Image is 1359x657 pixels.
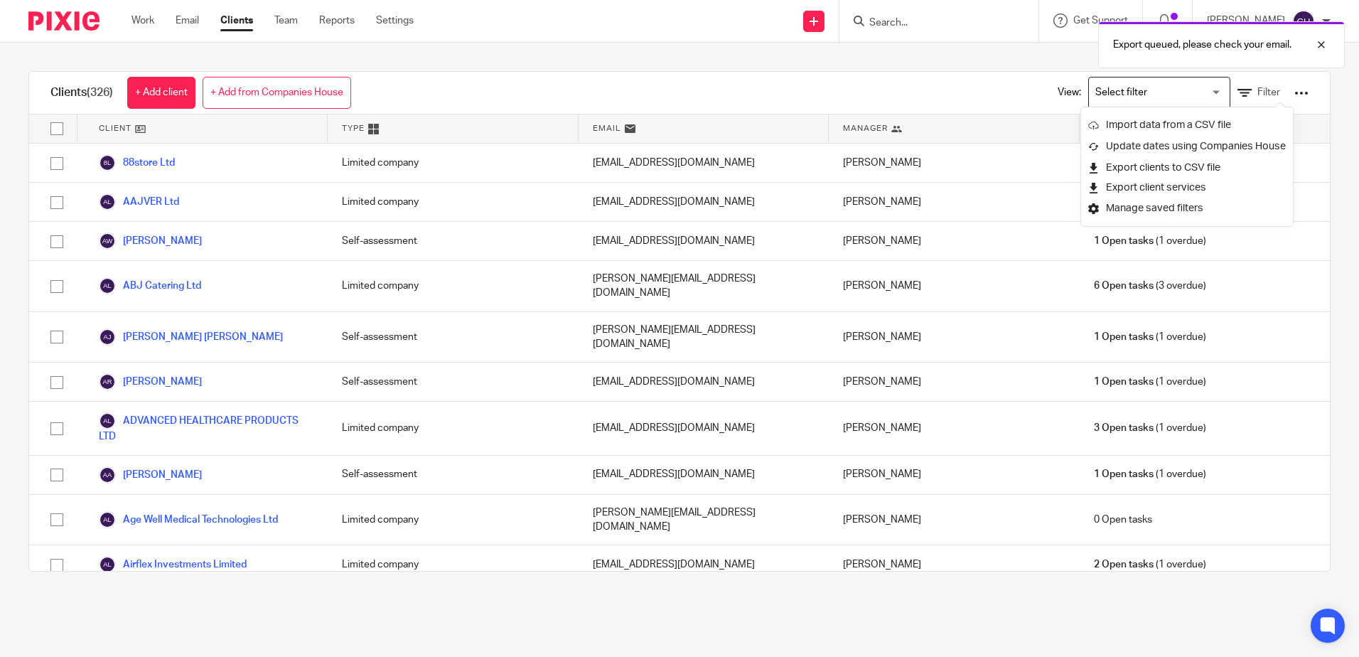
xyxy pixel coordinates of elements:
div: View: [1036,72,1309,114]
span: Manager [843,122,888,134]
div: [EMAIL_ADDRESS][DOMAIN_NAME] [579,183,829,221]
img: svg%3E [99,556,116,573]
span: 0 Open tasks [1094,513,1152,527]
div: [PERSON_NAME] [829,363,1079,401]
span: 1 Open tasks [1094,375,1154,389]
div: Self-assessment [328,312,578,363]
div: Self-assessment [328,456,578,494]
div: Self-assessment [328,222,578,260]
span: (1 overdue) [1094,330,1206,344]
a: [PERSON_NAME] [99,233,202,250]
div: Limited company [328,545,578,584]
div: [PERSON_NAME] [829,495,1079,545]
span: Email [593,122,621,134]
a: Team [274,14,298,28]
span: (1 overdue) [1094,375,1206,389]
img: Pixie [28,11,100,31]
img: svg%3E [99,466,116,484]
a: Export clients to CSV file [1088,157,1286,178]
input: Select all [43,115,70,142]
img: svg%3E [99,511,116,528]
span: Filter [1257,87,1280,97]
p: Export queued, please check your email. [1113,38,1291,52]
div: Limited company [328,144,578,182]
img: svg%3E [99,412,116,429]
a: Email [176,14,199,28]
span: Type [342,122,365,134]
span: 1 Open tasks [1094,234,1154,248]
span: Client [99,122,131,134]
img: svg%3E [1292,10,1315,33]
span: (3 overdue) [1094,279,1206,293]
h1: Clients [50,85,113,100]
div: [EMAIL_ADDRESS][DOMAIN_NAME] [579,456,829,494]
div: Limited company [328,402,578,454]
a: + Add client [127,77,195,109]
img: svg%3E [99,373,116,390]
div: [EMAIL_ADDRESS][DOMAIN_NAME] [579,222,829,260]
span: (326) [87,87,113,98]
a: [PERSON_NAME] [99,373,202,390]
div: Search for option [1088,77,1230,109]
div: [PERSON_NAME] [829,222,1079,260]
input: Search for option [1090,80,1222,105]
button: Export client services [1088,178,1206,198]
div: [PERSON_NAME][EMAIL_ADDRESS][DOMAIN_NAME] [579,261,829,311]
div: [EMAIL_ADDRESS][DOMAIN_NAME] [579,402,829,454]
div: [PERSON_NAME] [829,402,1079,454]
div: [PERSON_NAME][EMAIL_ADDRESS][DOMAIN_NAME] [579,495,829,545]
div: [PERSON_NAME][EMAIL_ADDRESS][DOMAIN_NAME] [579,312,829,363]
div: Limited company [328,183,578,221]
img: svg%3E [99,328,116,346]
img: svg%3E [99,193,116,210]
div: Limited company [328,495,578,545]
a: Settings [376,14,414,28]
a: Airflex Investments Limited [99,556,247,573]
a: + Add from Companies House [203,77,351,109]
a: Import data from a CSV file [1088,114,1286,136]
div: [PERSON_NAME] [829,456,1079,494]
img: svg%3E [99,277,116,294]
a: ADVANCED HEALTHCARE PRODUCTS LTD [99,412,313,444]
img: svg%3E [99,154,116,171]
span: (1 overdue) [1094,557,1206,572]
a: Age Well Medical Technologies Ltd [99,511,278,528]
a: Reports [319,14,355,28]
div: [PERSON_NAME] [829,183,1079,221]
span: 1 Open tasks [1094,467,1154,481]
div: [EMAIL_ADDRESS][DOMAIN_NAME] [579,545,829,584]
span: (1 overdue) [1094,421,1206,435]
span: 6 Open tasks [1094,279,1154,293]
div: [EMAIL_ADDRESS][DOMAIN_NAME] [579,144,829,182]
div: [PERSON_NAME] [829,144,1079,182]
a: ABJ Catering Ltd [99,277,201,294]
div: [EMAIL_ADDRESS][DOMAIN_NAME] [579,363,829,401]
a: Work [131,14,154,28]
a: Update dates using Companies House [1088,136,1286,157]
a: Manage saved filters [1088,198,1286,219]
a: Clients [220,14,253,28]
a: AAJVER Ltd [99,193,179,210]
img: svg%3E [99,233,116,250]
span: 2 Open tasks [1094,557,1154,572]
div: Limited company [328,261,578,311]
span: (1 overdue) [1094,467,1206,481]
span: 3 Open tasks [1094,421,1154,435]
a: [PERSON_NAME] [99,466,202,484]
div: [PERSON_NAME] [829,261,1079,311]
div: [PERSON_NAME] [829,545,1079,584]
div: [PERSON_NAME] [829,312,1079,363]
span: 1 Open tasks [1094,330,1154,344]
a: [PERSON_NAME] [PERSON_NAME] [99,328,283,346]
div: Self-assessment [328,363,578,401]
a: 88store Ltd [99,154,175,171]
span: (1 overdue) [1094,234,1206,248]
